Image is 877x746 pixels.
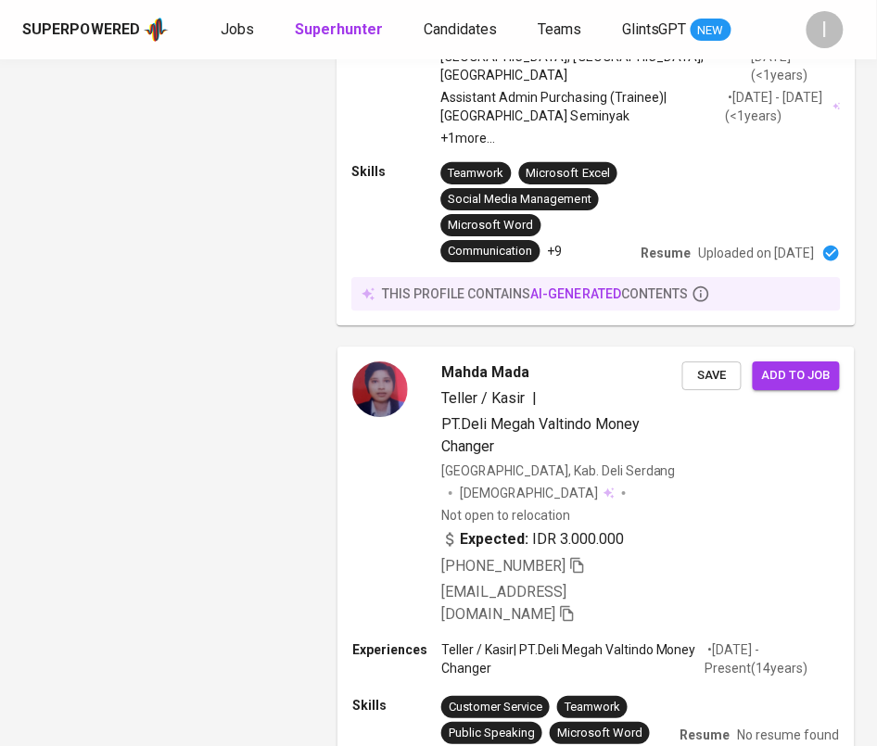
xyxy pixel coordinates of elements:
span: GlintsGPT [622,20,687,38]
span: [DEMOGRAPHIC_DATA] [460,484,601,502]
div: Superpowered [22,19,140,41]
span: Teams [538,20,581,38]
a: Superpoweredapp logo [22,16,169,44]
div: [GEOGRAPHIC_DATA], Kab. Deli Serdang [441,462,676,480]
img: e1409036673751a4bba1743bf44ba691.jpg [352,361,408,417]
p: Resume [641,244,691,262]
p: +9 [548,242,563,260]
a: Superhunter [295,19,387,42]
div: Microsoft Excel [527,164,610,182]
a: Candidates [424,19,501,42]
p: • [DATE] - [DATE] ( <1 years ) [751,28,832,83]
span: Save [692,365,732,386]
div: Microsoft Word [557,725,642,742]
a: Jobs [221,19,258,42]
p: +1 more ... [440,128,840,146]
p: Not open to relocation [441,506,570,525]
img: app logo [144,16,169,44]
p: Resume [680,726,731,744]
div: Social Media Management [449,190,591,208]
span: [PHONE_NUMBER] [441,557,566,575]
p: • [DATE] - Present ( 14 years ) [705,640,840,677]
span: Candidates [424,20,497,38]
b: Superhunter [295,20,383,38]
div: Customer Service [449,699,542,716]
p: this profile contains contents [382,284,688,303]
p: Teller / Kasir | PT.Deli Megah Valtindo Money Changer [441,640,705,677]
b: Expected: [460,528,528,550]
span: Jobs [221,20,254,38]
span: PT.Deli Megah Valtindo Money Changer [441,415,640,455]
span: Add to job [762,365,831,386]
a: Teams [538,19,585,42]
p: • [DATE] - [DATE] ( <1 years ) [725,87,830,124]
div: Communication [449,243,533,260]
p: No resume found [738,726,840,744]
p: Skills [352,696,441,714]
span: AI-generated [531,286,621,301]
div: I [807,11,844,48]
div: Teamwork [449,164,504,182]
p: Uploaded on [DATE] [698,244,814,262]
button: Save [682,361,742,390]
p: Experiences [352,640,441,659]
span: | [532,387,537,410]
div: Microsoft Word [449,216,534,234]
p: Skills [351,162,440,181]
span: Teller / Kasir [441,389,525,407]
div: Teamwork [565,699,620,716]
span: Mahda Mada [441,361,529,384]
button: Add to job [753,361,840,390]
a: GlintsGPT NEW [622,19,731,42]
div: IDR 3.000.000 [441,528,624,550]
div: Public Speaking [449,725,535,742]
p: Assistant Admin Purchasing (Trainee) | [GEOGRAPHIC_DATA] Seminyak [440,87,725,124]
span: [EMAIL_ADDRESS][DOMAIN_NAME] [441,583,566,623]
span: NEW [691,21,731,40]
p: Admin Restaurant (Paid Trainee) | [GEOGRAPHIC_DATA], [GEOGRAPHIC_DATA], [GEOGRAPHIC_DATA] [440,28,751,83]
